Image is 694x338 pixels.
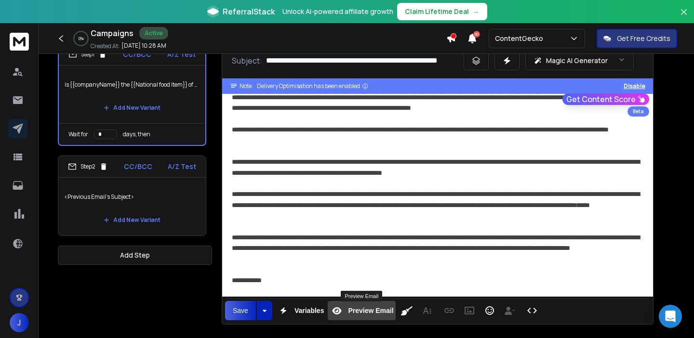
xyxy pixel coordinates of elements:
button: Insert Image (⌘P) [460,301,479,320]
div: Active [139,27,168,39]
button: Variables [274,301,326,320]
li: Step2CC/BCCA/Z Test<Previous Email's Subject>Add New Variant [58,156,206,236]
div: Step 2 [68,162,108,171]
span: 50 [473,31,480,38]
p: A/Z Test [167,50,196,59]
p: [DATE] 10:28 AM [121,42,166,50]
p: days, then [123,130,150,138]
h1: Campaigns [91,27,133,39]
span: ReferralStack [223,6,275,17]
div: Step 1 [68,50,107,59]
button: Close banner [678,6,690,29]
p: <Previous Email's Subject> [64,183,200,210]
button: Code View [523,301,541,320]
button: Add Step [58,246,212,265]
div: Delivery Optimisation has been enabled [257,82,369,90]
p: Subject: [232,55,262,66]
button: Preview Email [328,301,395,320]
button: Insert Unsubscribe Link [501,301,519,320]
span: → [473,7,480,16]
button: Add New Variant [96,210,168,230]
button: Emoticons [480,301,499,320]
button: More Text [418,301,436,320]
button: Get Free Credits [597,29,677,48]
p: Created At: [91,42,120,50]
p: A/Z Test [168,162,196,171]
button: J [10,313,29,332]
button: Get Content Score [562,93,649,105]
li: Step1CC/BCCA/Z Testis {{companyName}} the {{National food item}} of ecommerce?Add New VariantWait... [58,43,206,146]
div: Preview Email [341,291,382,301]
div: Open Intercom Messenger [659,305,682,328]
button: Add New Variant [96,98,168,117]
p: is {{companyName}} the {{National food item}} of ecommerce? [65,71,200,98]
span: Variables [293,307,326,315]
p: CC/BCC [123,50,151,59]
p: Wait for [68,130,88,138]
button: Claim Lifetime Deal→ [397,3,487,20]
span: Note: [240,82,253,90]
p: Magic AI Generator [546,56,608,65]
button: Save [225,301,256,320]
p: CC/BCC [124,162,152,171]
p: 0 % [79,36,84,41]
button: Insert Link (⌘K) [440,301,458,320]
p: Unlock AI-powered affiliate growth [282,7,393,16]
button: Disable [624,82,645,90]
span: Preview Email [346,307,395,315]
button: Clean HTML [398,301,416,320]
button: Magic AI Generator [525,51,634,70]
p: ContentGecko [495,34,547,43]
div: Beta [627,106,649,117]
p: Get Free Credits [617,34,670,43]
